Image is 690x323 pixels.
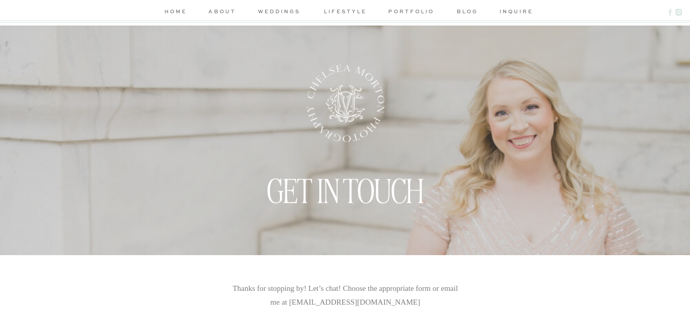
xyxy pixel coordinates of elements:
a: blog [453,7,482,18]
a: inquire [499,7,529,18]
a: lifestyle [321,7,370,18]
a: about [207,7,237,18]
h1: GET IN TOUCH [245,170,446,185]
a: home [162,7,189,18]
a: portfolio [387,7,436,18]
a: weddings [255,7,303,18]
